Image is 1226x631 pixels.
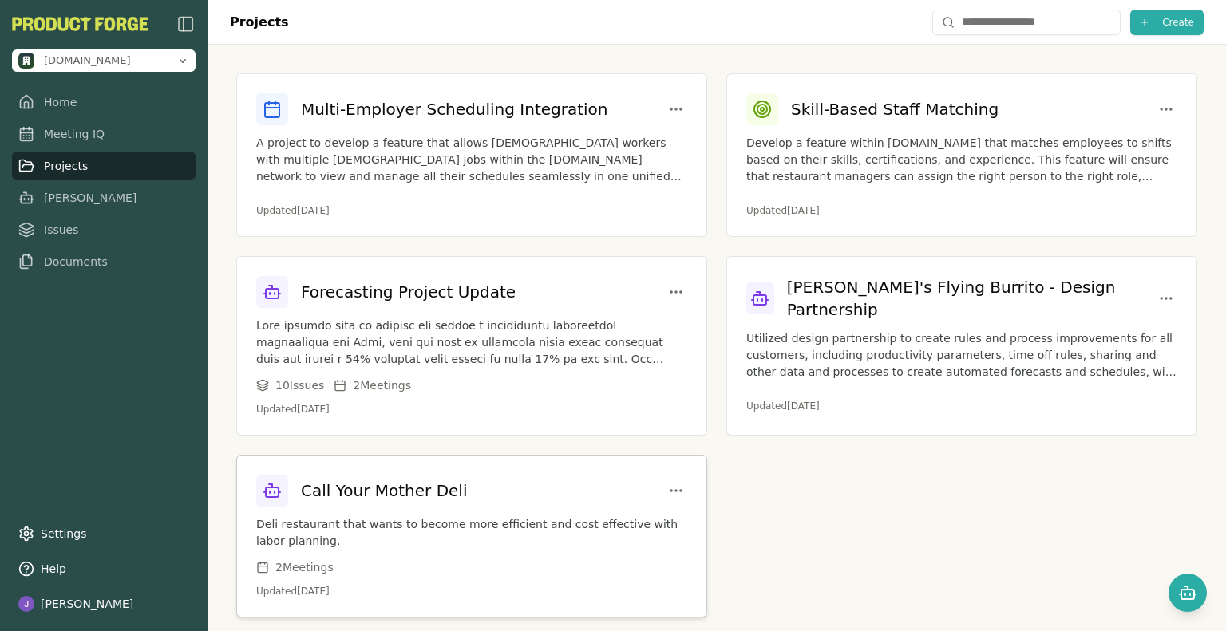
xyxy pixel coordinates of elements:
a: Documents [12,247,196,276]
p: A project to develop a feature that allows [DEMOGRAPHIC_DATA] workers with multiple [DEMOGRAPHIC_... [256,135,687,185]
button: Project options [665,281,687,303]
h3: Call Your Mother Deli [301,479,467,502]
img: sidebar [176,14,196,34]
a: Settings [12,519,196,548]
button: PF-Logo [12,17,148,31]
a: [PERSON_NAME] [12,183,196,212]
span: methodic.work [44,53,131,68]
span: Create [1162,16,1194,29]
button: Open organization switcher [12,49,196,72]
h3: Forecasting Project Update [301,281,516,303]
button: [PERSON_NAME] [12,590,196,618]
button: Project options [665,479,687,502]
span: 10 Issue s [275,377,324,393]
button: Project options [665,98,687,120]
img: methodic.work [18,53,34,69]
a: Meeting IQ [12,120,196,148]
a: Projects [12,152,196,180]
a: Issues [12,215,196,244]
button: Create [1130,10,1204,35]
h3: [PERSON_NAME]'s Flying Burrito - Design Partnership [787,276,1155,321]
img: profile [18,596,34,612]
button: Close Sidebar [176,14,196,34]
h3: Skill-Based Staff Matching [791,98,999,120]
button: Help [12,554,196,583]
span: 2 Meeting s [275,559,334,575]
h3: Multi-Employer Scheduling Integration [301,98,608,120]
p: Lore ipsumdo sita co adipisc eli seddoe t incididuntu laboreetdol magnaaliqua eni Admi, veni qui ... [256,317,687,368]
p: Develop a feature within [DOMAIN_NAME] that matches employees to shifts based on their skills, ce... [746,135,1177,185]
button: Project options [1155,98,1177,120]
p: Updated [DATE] [746,204,1177,217]
button: Project options [1155,287,1177,310]
a: Home [12,88,196,116]
p: Updated [DATE] [256,403,687,416]
button: Open chat [1169,574,1207,612]
img: Product Forge [12,17,148,31]
p: Utilized design partnership to create rules and process improvements for all customers, including... [746,330,1177,381]
p: Updated [DATE] [256,585,687,597]
span: 2 Meeting s [353,377,411,393]
p: Deli restaurant that wants to become more efficient and cost effective with labor planning. [256,516,687,550]
h1: Projects [230,13,289,32]
p: Updated [DATE] [746,400,1177,412]
p: Updated [DATE] [256,204,687,217]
